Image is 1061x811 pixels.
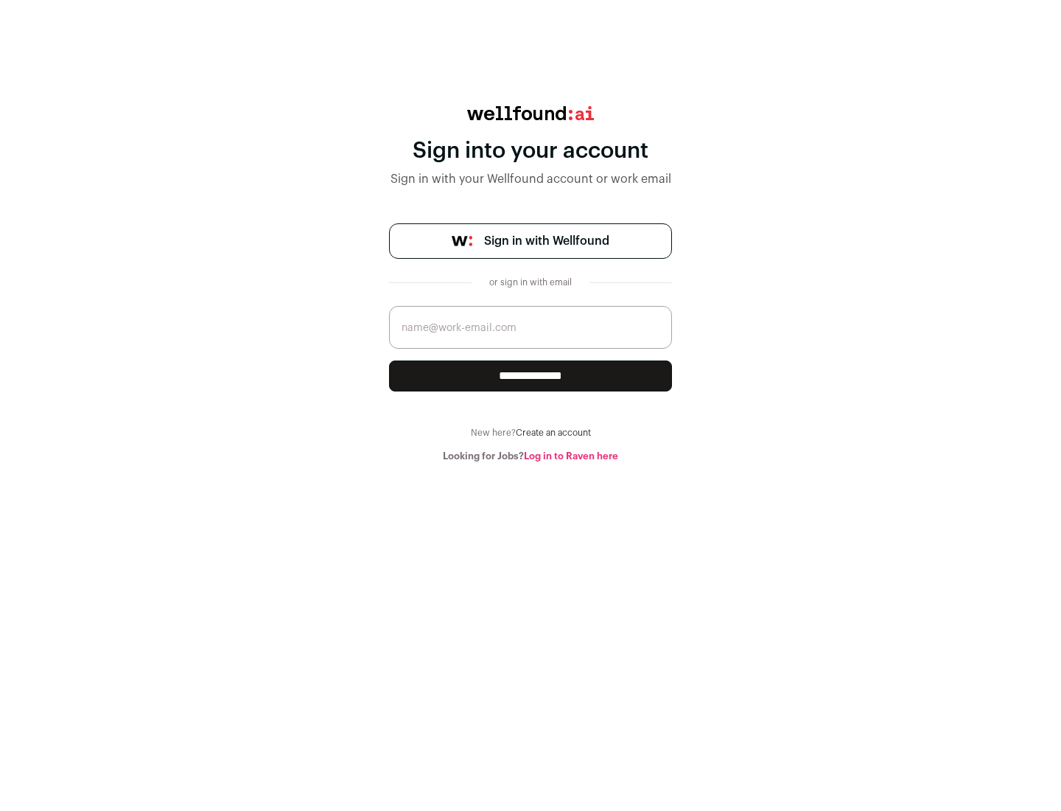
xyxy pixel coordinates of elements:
[516,428,591,437] a: Create an account
[389,450,672,462] div: Looking for Jobs?
[389,138,672,164] div: Sign into your account
[389,427,672,439] div: New here?
[524,451,618,461] a: Log in to Raven here
[467,106,594,120] img: wellfound:ai
[452,236,472,246] img: wellfound-symbol-flush-black-fb3c872781a75f747ccb3a119075da62bfe97bd399995f84a933054e44a575c4.png
[389,170,672,188] div: Sign in with your Wellfound account or work email
[483,276,578,288] div: or sign in with email
[484,232,609,250] span: Sign in with Wellfound
[389,306,672,349] input: name@work-email.com
[389,223,672,259] a: Sign in with Wellfound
